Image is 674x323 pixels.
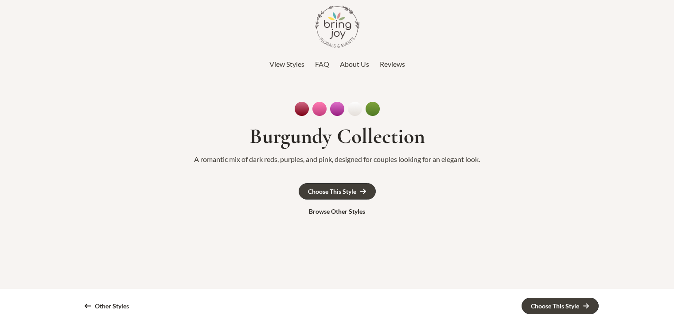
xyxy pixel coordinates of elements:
[315,58,329,71] a: FAQ
[309,208,365,215] div: Browse Other Styles
[340,60,369,68] span: About Us
[299,183,376,200] a: Choose This Style
[380,60,405,68] span: Reviews
[76,298,138,314] a: Other Styles
[308,188,356,195] div: Choose This Style
[269,58,304,71] a: View Styles
[269,60,304,68] span: View Styles
[380,58,405,71] a: Reviews
[300,204,374,219] a: Browse Other Styles
[71,58,603,71] nav: Top Header Menu
[95,303,129,309] div: Other Styles
[340,58,369,71] a: About Us
[315,60,329,68] span: FAQ
[531,303,579,309] div: Choose This Style
[522,298,599,314] a: Choose This Style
